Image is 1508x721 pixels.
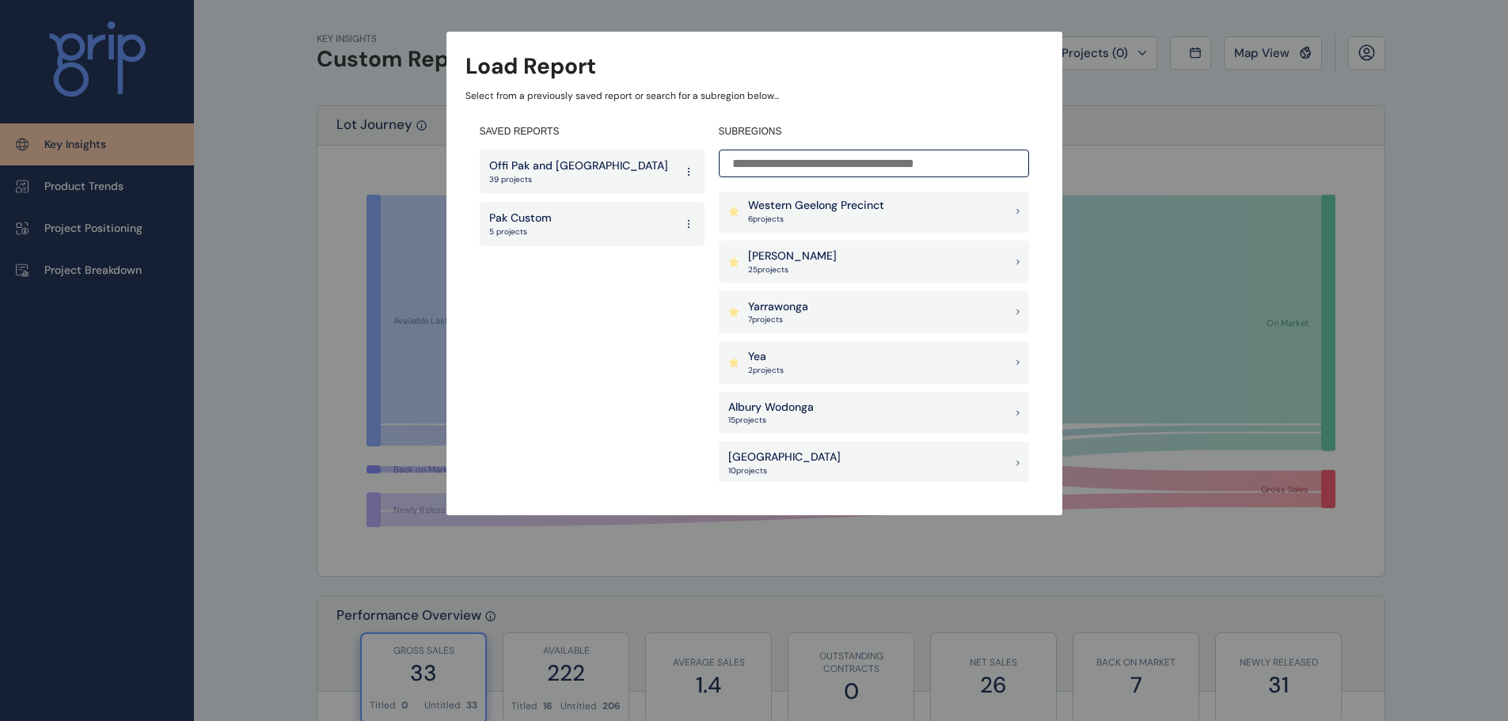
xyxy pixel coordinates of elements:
p: 15 project s [728,415,814,426]
p: Western Geelong Precinct [748,198,884,214]
p: 5 projects [489,226,552,237]
h3: Load Report [465,51,596,82]
p: 10 project s [728,465,841,476]
p: [PERSON_NAME] [748,249,837,264]
h4: SAVED REPORTS [480,125,705,139]
p: Offi Pak and [GEOGRAPHIC_DATA] [489,158,668,174]
p: 25 project s [748,264,837,275]
p: 39 projects [489,174,668,185]
p: Select from a previously saved report or search for a subregion below... [465,89,1043,103]
p: Albury Wodonga [728,400,814,416]
p: 2 project s [748,365,784,376]
h4: SUBREGIONS [719,125,1029,139]
p: Yea [748,349,784,365]
p: 6 project s [748,214,884,225]
p: 7 project s [748,314,808,325]
p: [GEOGRAPHIC_DATA] [728,450,841,465]
p: Pak Custom [489,211,552,226]
p: Yarrawonga [748,299,808,315]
